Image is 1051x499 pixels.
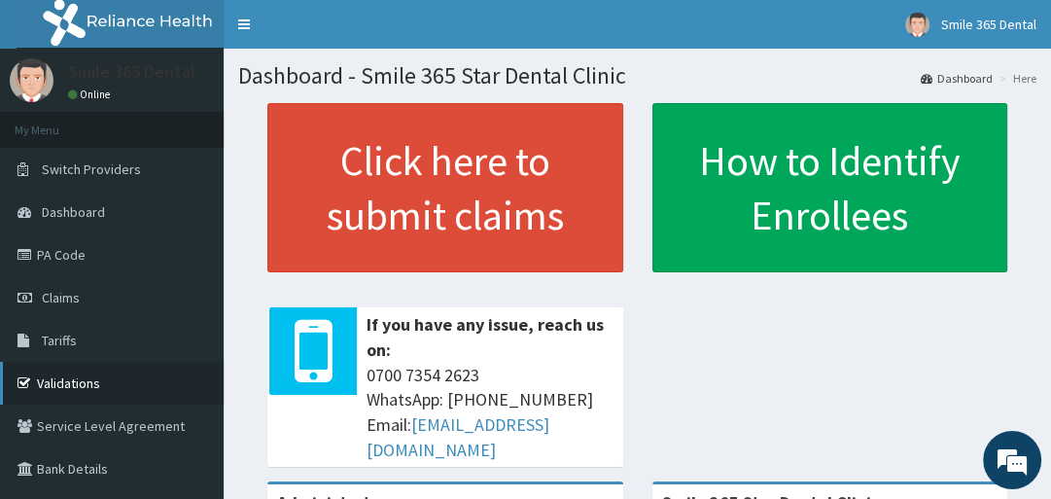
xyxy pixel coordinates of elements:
[42,160,141,178] span: Switch Providers
[652,103,1008,272] a: How to Identify Enrollees
[921,70,993,87] a: Dashboard
[68,88,115,101] a: Online
[941,16,1036,33] span: Smile 365 Dental
[238,63,1036,89] h1: Dashboard - Smile 365 Star Dental Clinic
[367,413,549,461] a: [EMAIL_ADDRESS][DOMAIN_NAME]
[42,203,105,221] span: Dashboard
[10,58,53,102] img: User Image
[42,289,80,306] span: Claims
[367,363,613,463] span: 0700 7354 2623 WhatsApp: [PHONE_NUMBER] Email:
[267,103,623,272] a: Click here to submit claims
[367,313,604,361] b: If you have any issue, reach us on:
[42,332,77,349] span: Tariffs
[905,13,929,37] img: User Image
[68,63,195,81] p: Smile 365 Dental
[995,70,1036,87] li: Here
